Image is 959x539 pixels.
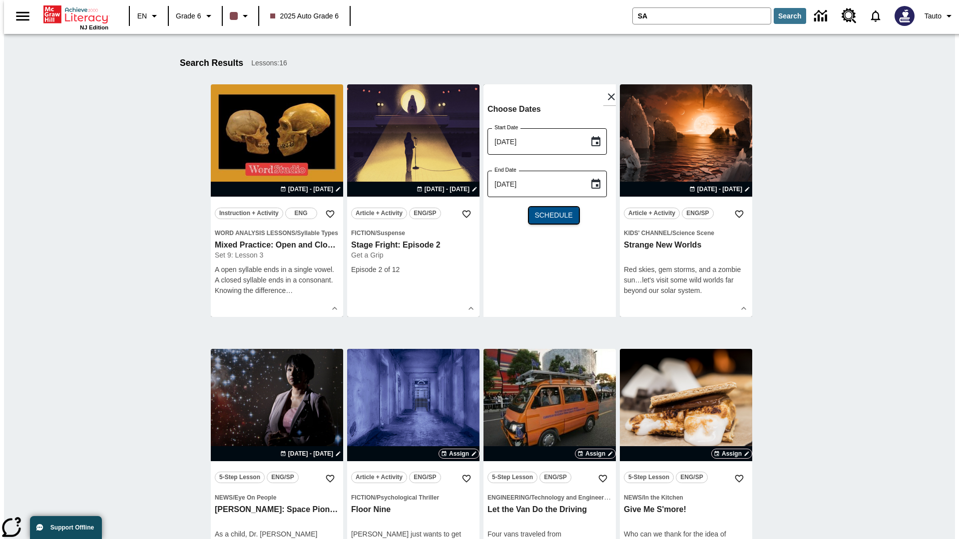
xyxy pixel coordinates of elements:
button: Aug 24 - Aug 24 Choose Dates [687,185,752,194]
h1: Search Results [180,58,243,68]
div: lesson details [347,84,479,317]
span: e [282,286,286,294]
span: Assign [585,449,605,458]
button: ENG/SP [682,208,714,219]
button: Show Details [327,301,342,316]
h6: Choose Dates [487,102,620,116]
button: Support Offline [30,516,102,539]
span: Article + Activity [356,208,403,219]
button: ENG/SP [409,472,441,483]
a: Home [43,4,108,24]
button: ENG/SP [676,472,708,483]
div: Home [43,3,108,30]
span: [DATE] - [DATE] [288,449,333,458]
span: Support Offline [50,524,94,531]
label: End Date [494,166,516,174]
button: Add to Favorites [730,205,748,223]
button: Oct 09 - Oct 09 Choose Dates [278,185,343,194]
span: 5-Step Lesson [628,472,669,483]
button: 5-Step Lesson [215,472,265,483]
span: ENG/SP [414,472,436,483]
div: lesson details [483,84,616,317]
span: Science Scene [672,230,714,237]
button: Assign Choose Dates [439,449,479,459]
span: / [642,494,643,501]
div: A open syllable ends in a single vowel. A closed syllable ends in a consonant. Knowing the differenc [215,265,339,296]
span: News [624,494,642,501]
button: Show Details [464,301,479,316]
h3: Mixed Practice: Open and Closed Syllables [215,240,339,251]
img: Avatar [895,6,915,26]
span: / [529,494,531,501]
div: Red skies, gem storms, and a zombie sun…let's visit some wild worlds far beyond our solar system. [624,265,748,296]
span: In the Kitchen [643,494,683,501]
span: … [286,286,293,294]
div: Episode 2 of 12 [351,265,476,275]
span: Article + Activity [628,208,675,219]
button: Article + Activity [351,208,407,219]
span: [DATE] - [DATE] [425,185,470,194]
button: ENG [285,208,317,219]
button: Class color is dark brown. Change class color [226,7,255,25]
span: Assign [722,449,742,458]
span: / [375,494,377,501]
span: Engineering [487,494,529,501]
span: Psychological Thriller [377,494,439,501]
span: ENG/SP [414,208,436,219]
h3: Floor Nine [351,505,476,515]
span: Assign [449,449,469,458]
button: Choose date, selected date is Oct 10, 2025 [586,132,606,152]
button: ENG/SP [267,472,299,483]
button: Add to Favorites [594,470,612,488]
h3: Strange New Worlds [624,240,748,251]
button: ENG/SP [409,208,441,219]
div: Choose date [487,102,620,232]
a: Data Center [808,2,836,30]
button: ENG/SP [539,472,571,483]
button: Add to Favorites [321,205,339,223]
span: Topic: Engineering/Technology and Engineering [487,492,612,503]
span: ENG [295,208,308,219]
span: Eye On People [234,494,276,501]
span: 2025 Auto Grade 6 [270,11,339,21]
div: lesson details [620,84,752,317]
button: 5-Step Lesson [624,472,674,483]
span: Fiction [351,230,375,237]
button: Oct 09 - Oct 09 Choose Dates [415,185,479,194]
span: NJ Edition [80,24,108,30]
span: / [233,494,234,501]
span: Topic: Kids' Channel/Science Scene [624,228,748,238]
button: Language: EN, Select a language [133,7,165,25]
span: Tauto [925,11,942,21]
span: Topic: News/In the Kitchen [624,492,748,503]
span: Topic: Fiction/Psychological Thriller [351,492,476,503]
span: Topic: Fiction/Suspense [351,228,476,238]
span: Syllable Types [297,230,338,237]
span: Topic: News/Eye On People [215,492,339,503]
button: Article + Activity [351,472,407,483]
button: Choose date, selected date is Oct 10, 2025 [586,174,606,194]
input: MMMM-DD-YYYY [487,171,582,197]
button: Profile/Settings [921,7,959,25]
button: Article + Activity [624,208,680,219]
button: Search [774,8,806,24]
input: MMMM-DD-YYYY [487,128,582,155]
span: Topic: Word Analysis Lessons/Syllable Types [215,228,339,238]
span: Fiction [351,494,375,501]
button: Add to Favorites [730,470,748,488]
button: Oct 09 - Oct 09 Choose Dates [278,449,343,458]
span: Schedule [534,210,572,221]
span: 5-Step Lesson [492,472,533,483]
button: Grade: Grade 6, Select a grade [172,7,219,25]
button: Schedule [529,207,579,224]
button: Add to Favorites [458,470,476,488]
span: Suspense [377,230,405,237]
button: Select a new avatar [889,3,921,29]
a: Resource Center, Will open in new tab [836,2,863,29]
span: Instruction + Activity [219,208,279,219]
span: Technology and Engineering [531,494,613,501]
button: 5-Step Lesson [487,472,537,483]
button: Add to Favorites [321,470,339,488]
span: [DATE] - [DATE] [697,185,742,194]
span: / [375,230,377,237]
